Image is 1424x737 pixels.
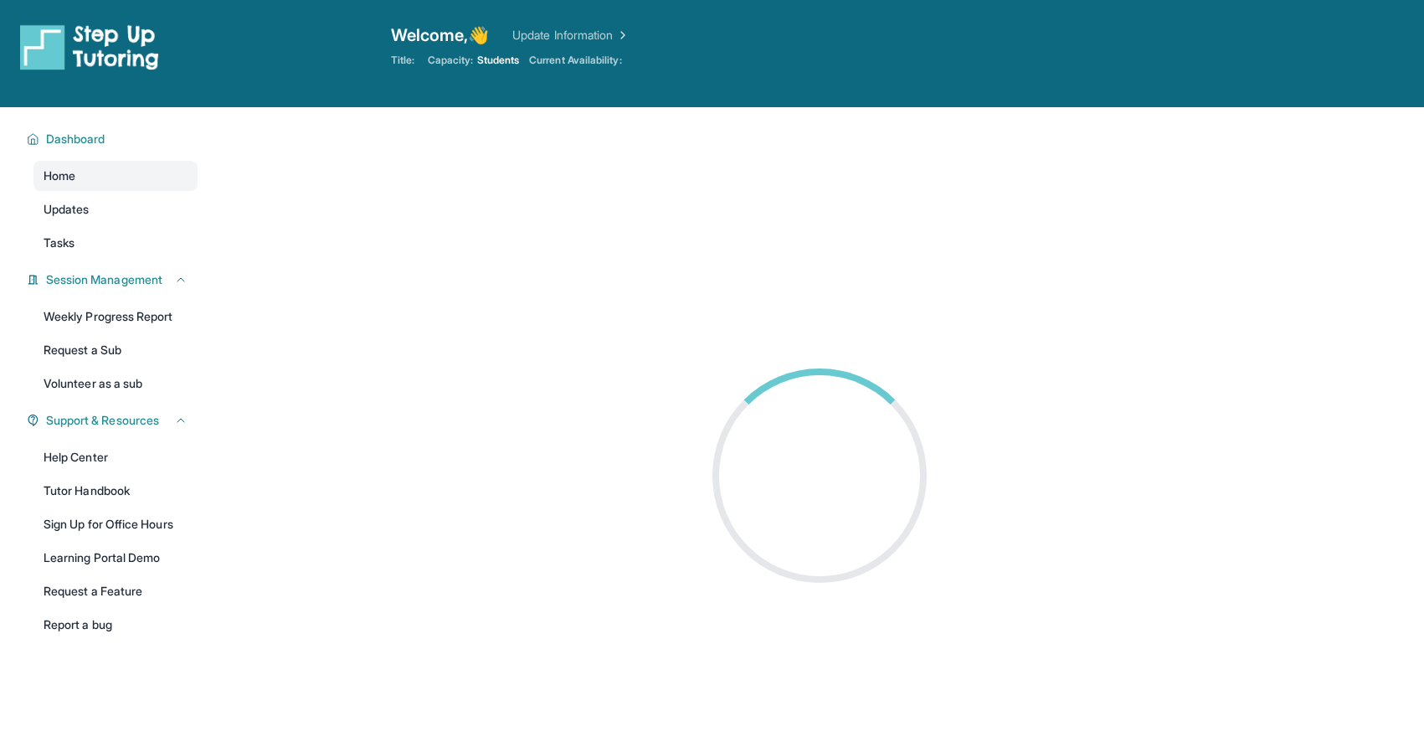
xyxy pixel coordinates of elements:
[46,271,162,288] span: Session Management
[44,201,90,218] span: Updates
[39,271,188,288] button: Session Management
[33,442,198,472] a: Help Center
[46,412,159,429] span: Support & Resources
[39,412,188,429] button: Support & Resources
[46,131,105,147] span: Dashboard
[33,543,198,573] a: Learning Portal Demo
[33,476,198,506] a: Tutor Handbook
[33,194,198,224] a: Updates
[39,131,188,147] button: Dashboard
[44,234,75,251] span: Tasks
[33,576,198,606] a: Request a Feature
[33,228,198,258] a: Tasks
[512,27,630,44] a: Update Information
[20,23,159,70] img: logo
[33,610,198,640] a: Report a bug
[33,161,198,191] a: Home
[33,368,198,399] a: Volunteer as a sub
[613,27,630,44] img: Chevron Right
[529,54,621,67] span: Current Availability:
[477,54,520,67] span: Students
[33,301,198,332] a: Weekly Progress Report
[428,54,474,67] span: Capacity:
[33,335,198,365] a: Request a Sub
[391,54,414,67] span: Title:
[391,23,490,47] span: Welcome, 👋
[44,167,75,184] span: Home
[33,509,198,539] a: Sign Up for Office Hours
